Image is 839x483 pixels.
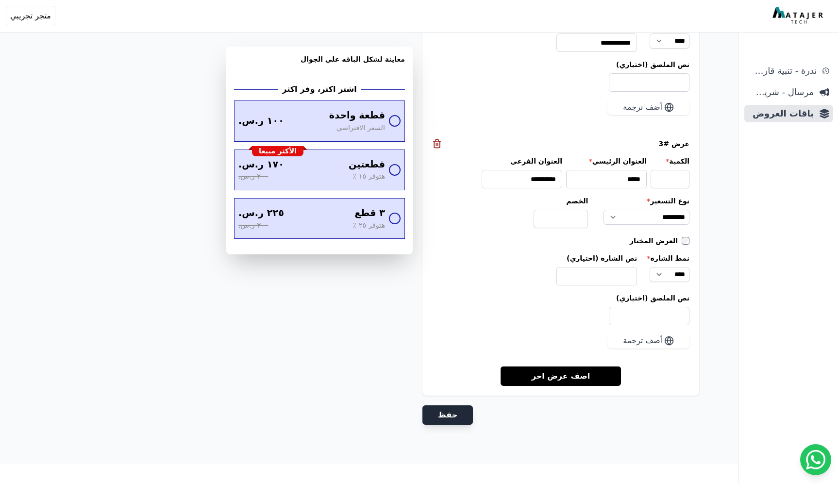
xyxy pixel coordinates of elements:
[630,236,682,246] label: العرض المختار
[354,206,385,220] span: ٣ قطع
[748,85,814,99] span: مرسال - شريط دعاية
[623,101,662,113] span: أضف ترجمة
[336,123,385,133] span: السعر الافتراضي
[772,7,825,25] img: MatajerTech Logo
[329,109,385,123] span: قطعة واحدة
[432,139,689,149] div: عرض #3
[234,54,405,76] h3: معاينة لشكل الباقه علي الجوال
[623,335,662,347] span: أضف ترجمة
[6,6,55,26] button: متجر تجريبي
[432,60,689,69] label: نص الملصق (اختياري)
[607,100,689,115] button: أضف ترجمة
[556,253,637,263] label: نص الشارة (اختياري)
[748,64,817,78] span: ندرة - تنبية قارب علي النفاذ
[607,333,689,349] button: أضف ترجمة
[432,293,689,303] label: نص الملصق (اختياري)
[238,114,284,128] span: ١٠٠ ر.س.
[238,171,268,182] span: ٢٠٠ ر.س.
[651,156,689,166] label: الكمية
[282,83,356,95] h2: اشتر اكثر، وفر اكثر
[238,220,268,231] span: ٣٠٠ ر.س.
[566,156,647,166] label: العنوان الرئيسي
[352,220,385,231] span: هتوفر ٢٥ ٪
[647,253,689,263] label: نمط الشارة
[501,366,621,386] a: اضف عرض اخر
[10,10,51,22] span: متجر تجريبي
[604,196,689,206] label: نوع التسعير
[422,405,473,425] button: حفظ
[238,206,284,220] span: ٢٢٥ ر.س.
[748,107,814,120] span: باقات العروض
[349,158,385,172] span: قطعتين
[482,156,562,166] label: العنوان الفرعي
[238,158,284,172] span: ١٧٠ ر.س.
[252,146,303,157] div: الأكثر مبيعا
[534,196,588,206] label: الخصم
[352,171,385,182] span: هتوفر ١٥ ٪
